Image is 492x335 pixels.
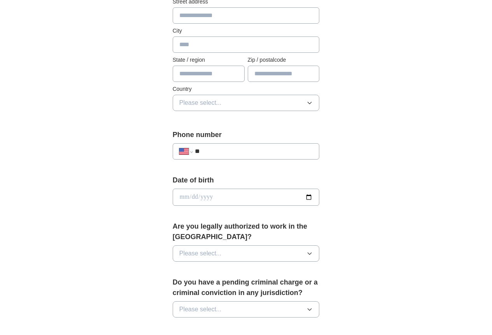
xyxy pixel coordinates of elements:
label: State / region [173,56,245,64]
span: Please select... [179,98,222,108]
span: Please select... [179,249,222,258]
label: Phone number [173,130,320,140]
label: Do you have a pending criminal charge or a criminal conviction in any jurisdiction? [173,277,320,298]
button: Please select... [173,301,320,318]
label: City [173,27,320,35]
label: Date of birth [173,175,320,186]
label: Country [173,85,320,93]
button: Please select... [173,95,320,111]
label: Are you legally authorized to work in the [GEOGRAPHIC_DATA]? [173,221,320,242]
span: Please select... [179,305,222,314]
button: Please select... [173,245,320,262]
label: Zip / postalcode [248,56,320,64]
